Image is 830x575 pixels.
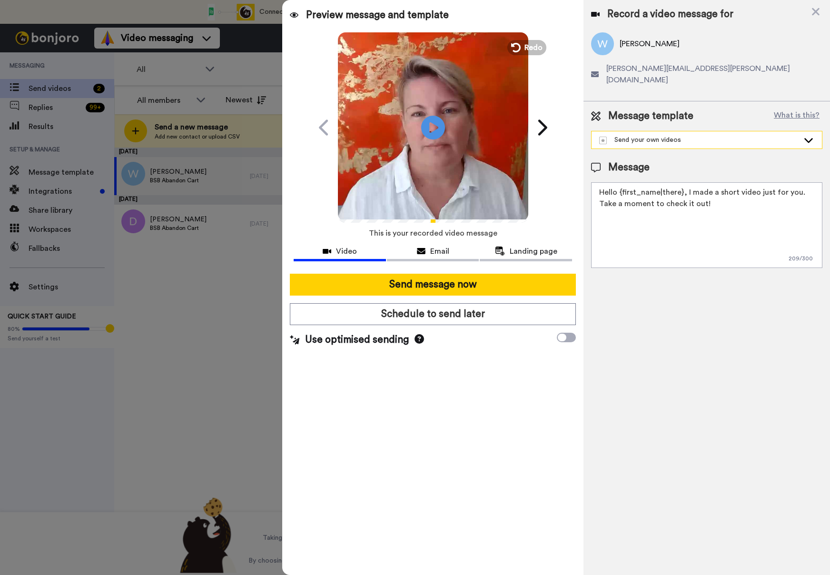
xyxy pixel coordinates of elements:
[608,160,650,175] span: Message
[369,223,497,244] span: This is your recorded video message
[771,109,822,123] button: What is this?
[608,109,693,123] span: Message template
[599,137,607,144] img: demo-template.svg
[290,274,576,296] button: Send message now
[430,246,449,257] span: Email
[599,135,799,145] div: Send your own videos
[290,303,576,325] button: Schedule to send later
[305,333,409,347] span: Use optimised sending
[510,246,557,257] span: Landing page
[591,182,822,268] textarea: Hello {first_name|there}, I made a short video just for you. Take a moment to check it out!
[336,246,357,257] span: Video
